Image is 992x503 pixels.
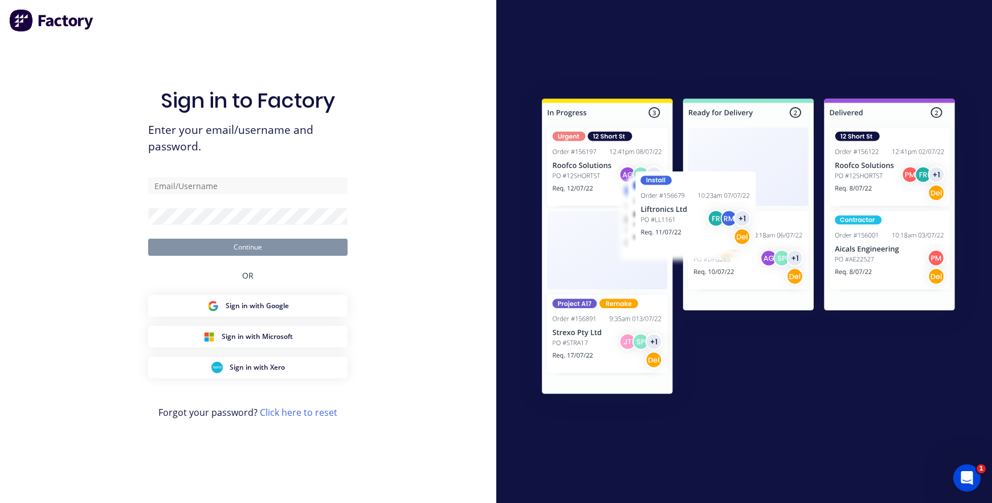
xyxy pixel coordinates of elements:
button: Xero Sign inSign in with Xero [148,357,348,378]
iframe: Intercom live chat [953,464,981,492]
button: Continue [148,239,348,256]
a: Click here to reset [260,406,337,419]
span: Sign in with Google [226,301,289,311]
span: 1 [977,464,986,473]
img: Xero Sign in [211,362,223,373]
button: Google Sign inSign in with Google [148,295,348,317]
span: Forgot your password? [158,406,337,419]
input: Email/Username [148,177,348,194]
div: OR [242,256,254,295]
img: Factory [9,9,95,32]
img: Sign in [517,76,980,421]
button: Microsoft Sign inSign in with Microsoft [148,326,348,347]
h1: Sign in to Factory [161,88,335,113]
img: Microsoft Sign in [203,331,215,342]
span: Sign in with Xero [230,362,285,373]
span: Sign in with Microsoft [222,332,293,342]
span: Enter your email/username and password. [148,122,348,155]
img: Google Sign in [207,300,219,312]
